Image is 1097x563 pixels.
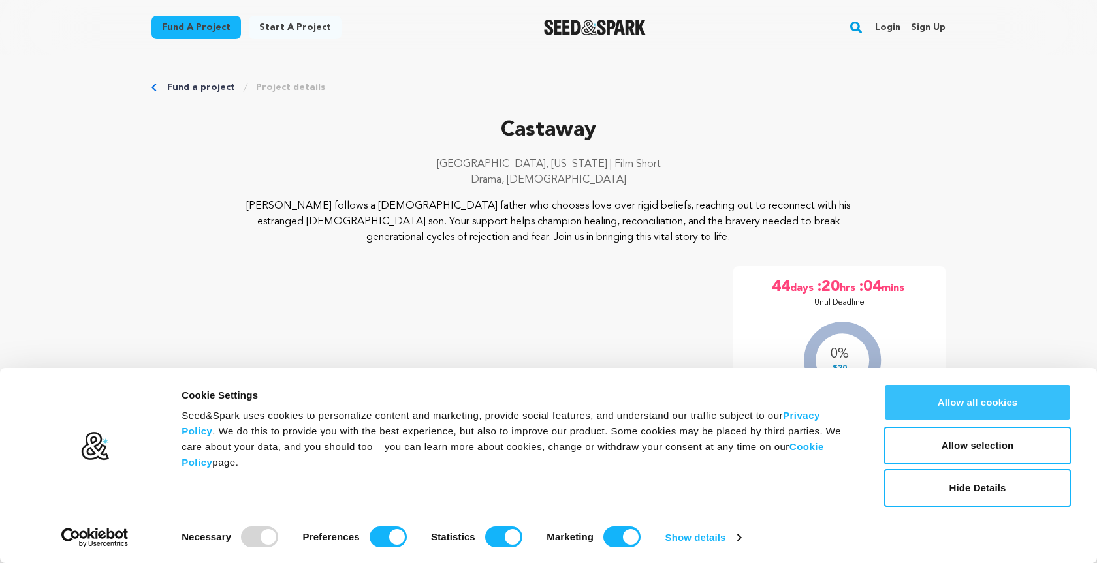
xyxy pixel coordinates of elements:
[875,17,900,38] a: Login
[544,20,646,35] a: Seed&Spark Homepage
[38,528,152,547] a: Usercentrics Cookiebot - opens in a new window
[772,277,790,297] span: 44
[858,277,882,297] span: :04
[547,531,594,542] strong: Marketing
[182,410,820,436] a: Privacy Policy
[431,531,475,542] strong: Statistics
[151,157,946,172] p: [GEOGRAPHIC_DATA], [US_STATE] | Film Short
[256,81,325,94] a: Project details
[231,198,866,245] p: [PERSON_NAME] follows a [DEMOGRAPHIC_DATA] father who chooses love over rigid beliefs, reaching o...
[182,408,855,470] div: Seed&Spark uses cookies to personalize content and marketing, provide social features, and unders...
[151,16,241,39] a: Fund a project
[182,531,231,542] strong: Necessary
[303,531,360,542] strong: Preferences
[249,16,342,39] a: Start a project
[80,431,110,461] img: logo
[911,17,946,38] a: Sign up
[544,20,646,35] img: Seed&Spark Logo Dark Mode
[882,277,907,297] span: mins
[840,277,858,297] span: hrs
[151,115,946,146] p: Castaway
[665,528,741,547] a: Show details
[884,384,1071,421] button: Allow all cookies
[884,469,1071,507] button: Hide Details
[151,172,946,188] p: Drama, [DEMOGRAPHIC_DATA]
[182,388,855,403] div: Cookie Settings
[151,81,946,94] div: Breadcrumb
[790,277,816,297] span: days
[814,297,865,308] p: Until Deadline
[816,277,840,297] span: :20
[884,427,1071,464] button: Allow selection
[167,81,235,94] a: Fund a project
